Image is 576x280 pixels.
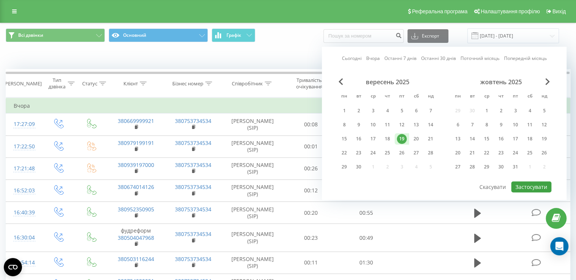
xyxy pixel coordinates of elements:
[6,28,105,42] button: Всі дзвінки
[395,147,409,159] div: пт 26 вер 2025 р.
[537,119,551,131] div: нд 12 жовт 2025 р.
[452,91,464,102] abbr: понеділок
[368,106,378,116] div: 3
[351,119,366,131] div: вт 9 вер 2025 р.
[467,162,477,172] div: 28
[175,230,211,238] a: 380753734534
[107,224,164,252] td: фудреформ
[339,148,349,158] div: 22
[409,147,423,159] div: сб 27 вер 2025 р.
[226,33,241,38] span: Графік
[453,162,463,172] div: 27
[482,148,492,158] div: 22
[382,148,392,158] div: 25
[545,78,550,85] span: Next Month
[423,147,438,159] div: нд 28 вер 2025 р.
[479,119,494,131] div: ср 8 жовт 2025 р.
[539,148,549,158] div: 26
[222,202,284,224] td: [PERSON_NAME] (SIP)
[175,139,211,146] a: 380753734534
[380,147,395,159] div: чт 25 вер 2025 р.
[290,77,328,90] div: Тривалість очікування
[232,80,263,87] div: Співробітник
[423,105,438,116] div: нд 7 вер 2025 р.
[482,162,492,172] div: 29
[395,119,409,131] div: пт 12 вер 2025 р.
[284,224,339,252] td: 00:23
[539,106,549,116] div: 5
[175,206,211,213] a: 380753734534
[384,55,417,62] a: Останні 7 днів
[465,119,479,131] div: вт 7 жовт 2025 р.
[397,120,407,130] div: 12
[339,252,393,274] td: 01:30
[118,139,154,146] a: 380979199191
[467,120,477,130] div: 7
[118,206,154,213] a: 380952350905
[411,91,422,102] abbr: субота
[494,133,508,145] div: чт 16 жовт 2025 р.
[118,161,154,168] a: 380939197000
[337,119,351,131] div: пн 8 вер 2025 р.
[175,183,211,190] a: 380753734534
[426,148,436,158] div: 28
[496,162,506,172] div: 30
[465,133,479,145] div: вт 14 жовт 2025 р.
[337,161,351,173] div: пн 29 вер 2025 р.
[479,105,494,116] div: ср 1 жовт 2025 р.
[537,133,551,145] div: нд 19 жовт 2025 р.
[351,147,366,159] div: вт 23 вер 2025 р.
[453,134,463,144] div: 13
[465,147,479,159] div: вт 21 жовт 2025 р.
[537,147,551,159] div: нд 26 жовт 2025 р.
[397,148,407,158] div: 26
[339,162,349,172] div: 29
[284,135,339,157] td: 00:01
[539,91,550,102] abbr: неділя
[494,161,508,173] div: чт 30 жовт 2025 р.
[523,133,537,145] div: сб 18 жовт 2025 р.
[337,105,351,116] div: пн 1 вер 2025 р.
[510,106,520,116] div: 3
[481,91,492,102] abbr: середа
[382,134,392,144] div: 18
[451,119,465,131] div: пн 6 жовт 2025 р.
[412,8,468,14] span: Реферальна програма
[339,106,349,116] div: 1
[339,91,350,102] abbr: понеділок
[284,252,339,274] td: 00:11
[175,255,211,263] a: 380753734534
[475,181,510,192] button: Скасувати
[397,134,407,144] div: 19
[14,230,34,245] div: 16:30:04
[354,120,364,130] div: 9
[421,55,456,62] a: Останні 30 днів
[423,133,438,145] div: нд 21 вер 2025 р.
[482,134,492,144] div: 15
[353,91,364,102] abbr: вівторок
[82,80,97,87] div: Статус
[496,120,506,130] div: 9
[479,147,494,159] div: ср 22 жовт 2025 р.
[382,120,392,130] div: 11
[508,147,523,159] div: пт 24 жовт 2025 р.
[508,161,523,173] div: пт 31 жовт 2025 р.
[382,106,392,116] div: 4
[14,183,34,198] div: 16:52:03
[172,80,203,87] div: Бізнес номер
[382,91,393,102] abbr: четвер
[284,157,339,179] td: 00:26
[339,202,393,224] td: 00:55
[368,120,378,130] div: 10
[409,133,423,145] div: сб 20 вер 2025 р.
[14,117,34,132] div: 17:27:09
[337,147,351,159] div: пн 22 вер 2025 р.
[6,98,570,113] td: Вчора
[423,119,438,131] div: нд 14 вер 2025 р.
[323,29,404,43] input: Пошук за номером
[18,32,43,38] span: Всі дзвінки
[453,148,463,158] div: 20
[504,55,547,62] a: Попередній місяць
[284,113,339,135] td: 00:08
[525,106,535,116] div: 4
